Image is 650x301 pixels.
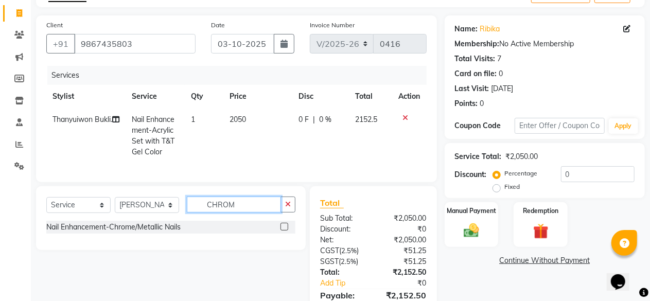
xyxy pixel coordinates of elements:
[609,118,638,134] button: Apply
[47,66,434,85] div: Services
[312,224,373,235] div: Discount:
[126,85,184,108] th: Service
[313,114,315,125] span: |
[515,118,605,134] input: Enter Offer / Coupon Code
[523,206,558,216] label: Redemption
[455,68,497,79] div: Card on file:
[320,198,344,208] span: Total
[46,222,181,233] div: Nail Enhancement-Chrome/Metallic Nails
[455,120,515,131] div: Coupon Code
[373,267,434,278] div: ₹2,152.50
[455,54,496,64] div: Total Visits:
[74,34,196,54] input: Search by Name/Mobile/Email/Code
[320,257,339,266] span: SGST
[223,85,292,108] th: Price
[319,114,331,125] span: 0 %
[506,151,538,162] div: ₹2,050.00
[320,246,339,255] span: CGST
[298,114,309,125] span: 0 F
[505,169,538,178] label: Percentage
[341,257,356,265] span: 2.5%
[211,21,225,30] label: Date
[455,83,489,94] div: Last Visit:
[455,24,478,34] div: Name:
[355,115,377,124] span: 2152.5
[383,278,434,289] div: ₹0
[373,245,434,256] div: ₹51.25
[447,255,643,266] a: Continue Without Payment
[447,206,496,216] label: Manual Payment
[230,115,246,124] span: 2050
[455,169,487,180] div: Discount:
[455,39,635,49] div: No Active Membership
[491,83,514,94] div: [DATE]
[373,224,434,235] div: ₹0
[373,213,434,224] div: ₹2,050.00
[312,245,373,256] div: ( )
[46,21,63,30] label: Client
[393,85,427,108] th: Action
[455,151,502,162] div: Service Total:
[191,115,195,124] span: 1
[505,182,520,191] label: Fixed
[292,85,349,108] th: Disc
[455,39,500,49] div: Membership:
[498,54,502,64] div: 7
[185,85,224,108] th: Qty
[46,85,126,108] th: Stylist
[187,197,281,213] input: Search or Scan
[607,260,640,291] iframe: chat widget
[455,98,478,109] div: Points:
[373,235,434,245] div: ₹2,050.00
[529,222,554,241] img: _gift.svg
[310,21,355,30] label: Invoice Number
[480,98,484,109] div: 0
[373,256,434,267] div: ₹51.25
[312,256,373,267] div: ( )
[132,115,174,156] span: Nail Enhancement-Acrylic Set with T&T Gel Color
[312,213,373,224] div: Sub Total:
[312,235,373,245] div: Net:
[52,115,112,124] span: Thanyuiwon Bukli.
[349,85,393,108] th: Total
[312,278,383,289] a: Add Tip
[480,24,500,34] a: Ribika
[46,34,75,54] button: +91
[341,246,357,255] span: 2.5%
[312,267,373,278] div: Total:
[499,68,503,79] div: 0
[459,222,484,239] img: _cash.svg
